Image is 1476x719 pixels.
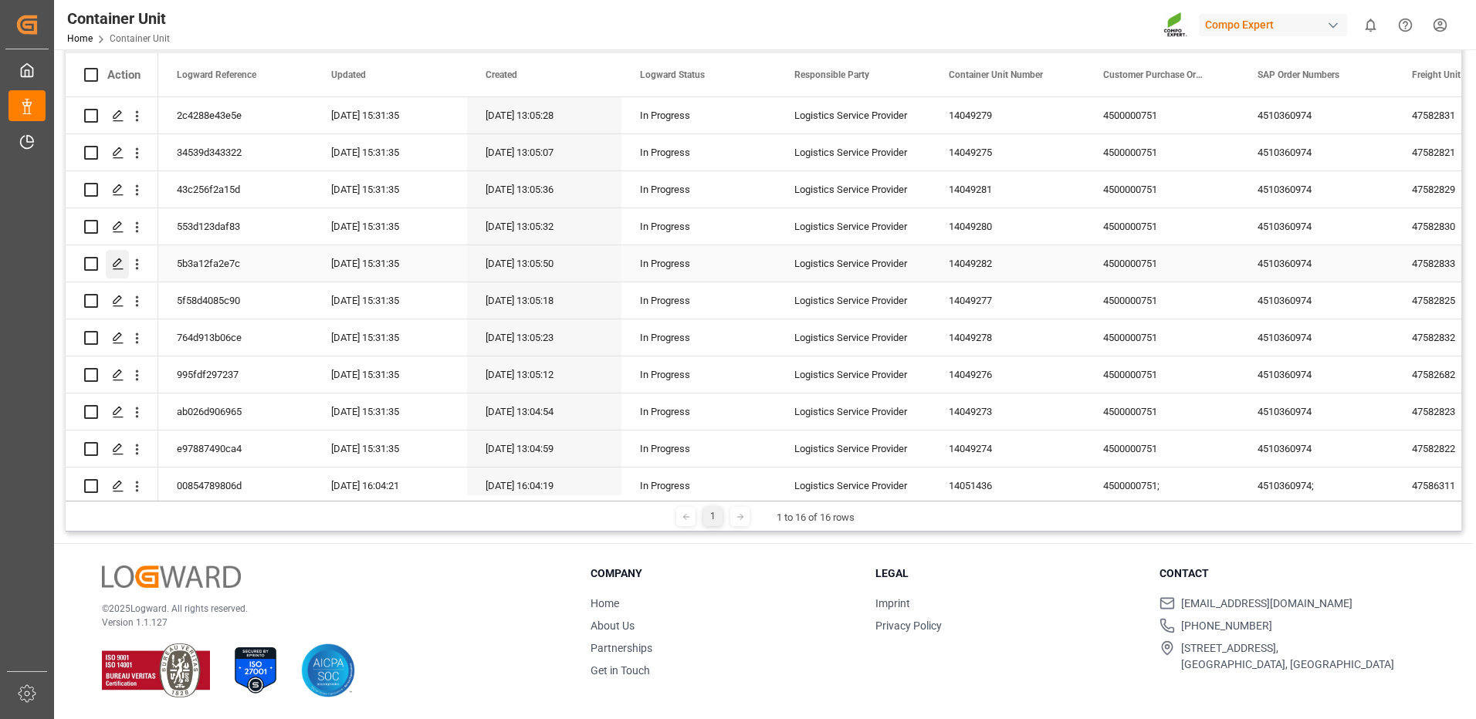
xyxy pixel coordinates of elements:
a: Home [67,33,93,44]
div: In Progress [640,394,757,430]
div: In Progress [640,209,757,245]
div: 4510360974 [1239,393,1393,430]
div: 4500000751 [1085,430,1239,467]
a: Privacy Policy [875,619,942,632]
div: [DATE] 13:05:32 [467,208,621,245]
div: 4510360974 [1239,430,1393,467]
div: Logistics Service Provider [776,245,930,282]
span: Responsible Party [794,69,869,80]
span: Updated [331,69,366,80]
span: Container Unit Number [949,69,1043,80]
div: [DATE] 13:04:54 [467,393,621,430]
div: [DATE] 15:31:35 [313,245,467,282]
div: [DATE] 15:31:35 [313,171,467,208]
div: Logistics Service Provider [776,134,930,170]
div: [DATE] 16:04:21 [313,468,467,504]
div: 14051436 [930,468,1085,504]
div: [DATE] 15:31:35 [313,430,467,467]
div: 1 to 16 of 16 rows [777,510,855,525]
div: 4500000751; [1085,468,1239,504]
h3: Company [591,565,856,582]
div: 2c4288e43e5e [158,97,313,133]
h3: Legal [875,565,1141,582]
div: 1 [703,507,723,526]
div: 4500000751 [1085,393,1239,430]
div: 4510360974 [1239,171,1393,208]
div: Press SPACE to select this row. [66,319,158,356]
div: e97887490ca4 [158,430,313,467]
div: Press SPACE to select this row. [66,282,158,319]
div: 34539d343322 [158,134,313,170]
div: 4510360974; [1239,468,1393,504]
span: SAP Order Numbers [1258,69,1339,80]
div: 43c256f2a15d [158,171,313,208]
img: ISO 9001 & ISO 14001 Certification [102,643,210,697]
div: 4500000751 [1085,319,1239,356]
div: 14049277 [930,282,1085,319]
div: 4510360974 [1239,134,1393,170]
div: 553d123daf83 [158,208,313,245]
div: Logistics Service Provider [776,393,930,430]
div: Logistics Service Provider [776,282,930,319]
div: 4510360974 [1239,356,1393,393]
div: ab026d906965 [158,393,313,430]
span: [EMAIL_ADDRESS][DOMAIN_NAME] [1181,596,1352,612]
img: AICPA SOC [301,643,355,697]
div: 4500000751 [1085,282,1239,319]
div: 5f58d4085c90 [158,282,313,319]
div: In Progress [640,135,757,170]
div: [DATE] 13:04:59 [467,430,621,467]
div: 4510360974 [1239,208,1393,245]
div: [DATE] 13:05:18 [467,282,621,319]
div: [DATE] 13:05:36 [467,171,621,208]
div: 14049278 [930,319,1085,356]
div: In Progress [640,357,757,393]
div: Press SPACE to select this row. [66,430,158,468]
div: Press SPACE to select this row. [66,468,158,505]
div: 4500000751 [1085,97,1239,133]
div: In Progress [640,246,757,282]
a: Home [591,597,619,609]
div: 764d913b06ce [158,319,313,356]
p: Version 1.1.127 [102,616,552,630]
div: Logistics Service Provider [776,208,930,245]
div: Container Unit [67,7,170,30]
div: 4500000751 [1085,356,1239,393]
div: 14049280 [930,208,1085,245]
span: Logward Reference [177,69,256,80]
h3: Contact [1159,565,1425,582]
div: Logistics Service Provider [776,468,930,504]
div: In Progress [640,468,757,504]
button: show 0 new notifications [1353,8,1388,42]
div: In Progress [640,98,757,133]
span: [STREET_ADDRESS], [GEOGRAPHIC_DATA], [GEOGRAPHIC_DATA] [1181,640,1394,673]
div: Logistics Service Provider [776,171,930,208]
div: Press SPACE to select this row. [66,134,158,171]
a: Partnerships [591,642,652,654]
div: 4510360974 [1239,97,1393,133]
div: [DATE] 15:31:35 [313,282,467,319]
div: Logistics Service Provider [776,356,930,393]
div: Press SPACE to select this row. [66,393,158,430]
img: Screenshot%202023-09-29%20at%2010.02.21.png_1712312052.png [1163,12,1188,39]
div: 4500000751 [1085,208,1239,245]
div: Press SPACE to select this row. [66,208,158,245]
div: Logistics Service Provider [776,430,930,467]
div: 14049276 [930,356,1085,393]
div: 4500000751 [1085,245,1239,282]
div: [DATE] 15:31:35 [313,134,467,170]
div: [DATE] 16:04:19 [467,468,621,504]
div: [DATE] 15:31:35 [313,208,467,245]
div: In Progress [640,320,757,356]
div: Logistics Service Provider [776,319,930,356]
div: In Progress [640,172,757,208]
div: In Progress [640,283,757,319]
button: Compo Expert [1199,10,1353,39]
a: About Us [591,619,635,632]
div: [DATE] 15:31:35 [313,393,467,430]
div: [DATE] 13:05:28 [467,97,621,133]
img: ISO 27001 Certification [229,643,283,697]
div: 14049282 [930,245,1085,282]
div: Press SPACE to select this row. [66,356,158,393]
div: Compo Expert [1199,14,1347,36]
